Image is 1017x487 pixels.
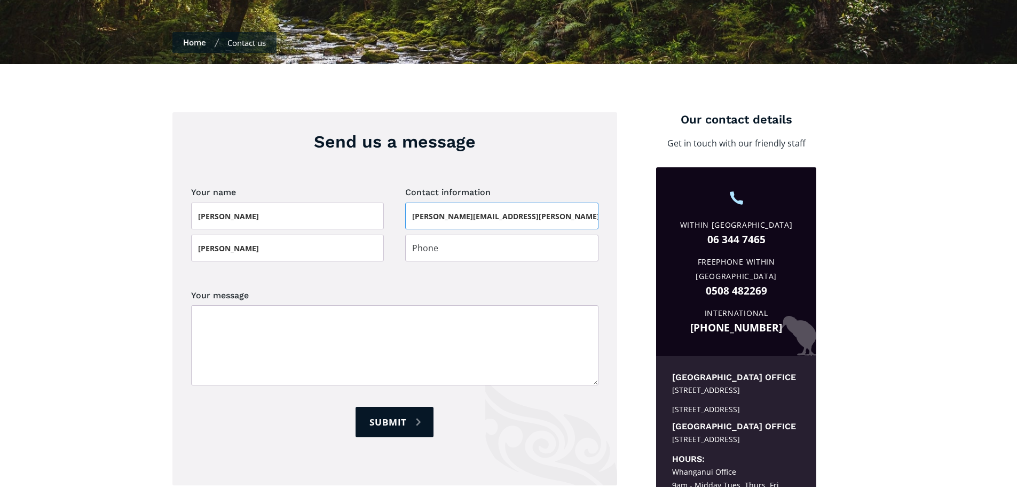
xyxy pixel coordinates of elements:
[191,203,384,229] input: First name
[664,306,808,321] div: International
[656,136,816,151] p: Get in touch with our friendly staff
[191,184,236,200] legend: Your name
[191,288,598,303] label: Your message
[191,184,598,459] form: Contact page
[191,235,384,261] input: Last name
[664,233,808,247] a: 06 344 7465
[672,403,800,416] div: [STREET_ADDRESS]
[405,203,598,229] input: Email
[672,421,800,432] h5: [GEOGRAPHIC_DATA] office
[672,432,800,446] div: [STREET_ADDRESS]
[664,321,808,335] a: [PHONE_NUMBER]
[672,454,800,465] h5: Hours:
[356,407,433,437] input: Submit
[664,255,808,284] div: Freephone Within [GEOGRAPHIC_DATA]
[664,284,808,298] a: 0508 482269
[672,372,800,383] h5: [GEOGRAPHIC_DATA] office
[664,218,808,233] div: Within [GEOGRAPHIC_DATA]
[183,37,206,48] a: Home
[191,131,598,152] h3: Send us a message
[672,383,800,397] div: [STREET_ADDRESS]
[227,37,266,48] div: Contact us
[405,184,491,200] legend: Contact information
[172,32,277,53] nav: Breadcrumbs
[405,235,598,261] input: Phone
[656,112,816,128] h4: Our contact details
